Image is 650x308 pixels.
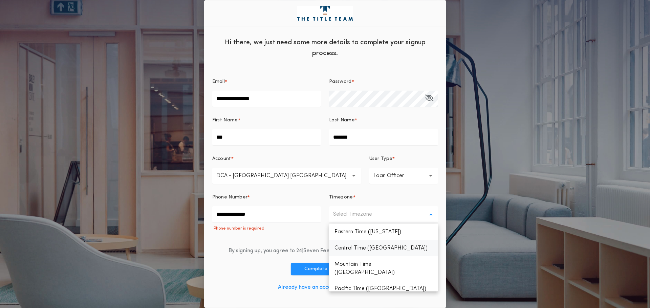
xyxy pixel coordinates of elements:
[329,281,438,297] p: Pacific Time ([GEOGRAPHIC_DATA])
[333,210,383,218] p: Select timezone
[329,91,438,107] input: Password*
[373,172,415,180] p: Loan Officer
[329,129,438,145] input: Last Name*
[212,168,361,184] button: DCA - [GEOGRAPHIC_DATA] [GEOGRAPHIC_DATA]
[212,129,321,145] input: First Name*
[329,78,352,85] p: Password
[212,206,321,222] input: Phone Number*
[212,156,231,162] p: Account
[369,168,438,184] button: Loan Officer
[212,78,225,85] p: Email
[329,256,438,281] p: Mountain Time ([GEOGRAPHIC_DATA])
[229,247,421,255] div: By signing up, you agree to 24|Seven Fees and
[212,194,248,201] p: Phone Number
[291,263,359,275] button: Complete Sign Up
[212,117,238,124] p: First Name
[329,117,355,124] p: Last Name
[329,240,438,256] p: Central Time ([GEOGRAPHIC_DATA])
[204,32,446,62] div: Hi there, we just need some more details to complete your signup process.
[425,91,433,107] button: Password*
[278,285,372,290] a: Already have an account? Log in here.
[329,224,438,291] ul: Select timezone
[329,224,438,240] p: Eastern Time ([US_STATE])
[216,172,357,180] p: DCA - [GEOGRAPHIC_DATA] [GEOGRAPHIC_DATA]
[212,226,321,231] p: Phone number is required
[369,156,393,162] p: User Type
[297,6,353,21] img: logo
[212,91,321,107] input: Email*
[329,206,438,222] button: Select timezone
[329,194,353,201] p: Timezone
